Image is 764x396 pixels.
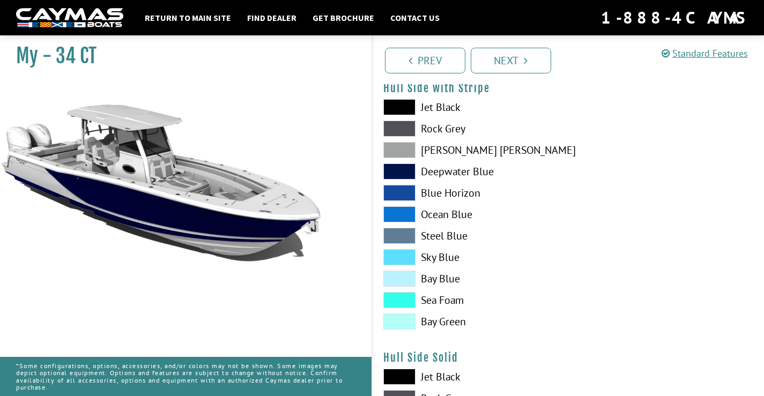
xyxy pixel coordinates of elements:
[16,8,123,28] img: white-logo-c9c8dbefe5ff5ceceb0f0178aa75bf4bb51f6bca0971e226c86eb53dfe498488.png
[383,121,558,137] label: Rock Grey
[383,271,558,287] label: Bay Blue
[242,11,302,25] a: Find Dealer
[662,47,748,59] a: Standard Features
[16,357,355,396] p: *Some configurations, options, accessories, and/or colors may not be shown. Some images may depic...
[471,48,551,73] a: Next
[383,369,558,385] label: Jet Black
[385,11,445,25] a: Contact Us
[383,81,754,95] h4: Hull Side with Stripe
[383,142,558,158] label: [PERSON_NAME] [PERSON_NAME]
[307,11,380,25] a: Get Brochure
[383,292,558,308] label: Sea Foam
[383,163,558,180] label: Deepwater Blue
[601,6,748,29] div: 1-888-4CAYMAS
[383,313,558,330] label: Bay Green
[383,351,754,364] h4: Hull Side Solid
[385,48,465,73] a: Prev
[383,249,558,265] label: Sky Blue
[383,185,558,201] label: Blue Horizon
[383,99,558,115] label: Jet Black
[139,11,236,25] a: Return to main site
[16,44,345,68] h1: My - 34 CT
[383,228,558,244] label: Steel Blue
[383,206,558,222] label: Ocean Blue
